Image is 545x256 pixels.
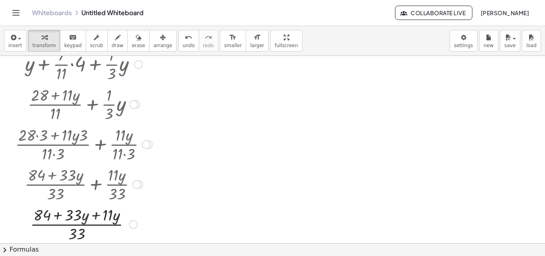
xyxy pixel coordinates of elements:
[484,43,494,48] span: new
[500,30,520,52] button: save
[474,6,535,20] button: [PERSON_NAME]
[395,6,472,20] button: Collaborate Live
[112,43,124,48] span: draw
[183,43,195,48] span: undo
[154,43,172,48] span: arrange
[220,30,246,52] button: format_sizesmaller
[402,9,466,16] span: Collaborate Live
[132,43,145,48] span: erase
[454,43,473,48] span: settings
[10,6,22,19] button: Toggle navigation
[526,43,537,48] span: load
[450,30,478,52] button: settings
[32,9,72,17] a: Whiteboards
[28,30,60,52] button: transform
[86,30,108,52] button: scrub
[149,30,177,52] button: arrange
[107,30,128,52] button: draw
[205,33,212,42] i: redo
[32,43,56,48] span: transform
[69,33,77,42] i: keyboard
[4,30,26,52] button: insert
[60,30,86,52] button: keyboardkeypad
[246,30,269,52] button: format_sizelarger
[224,43,242,48] span: smaller
[90,43,103,48] span: scrub
[229,33,237,42] i: format_size
[270,30,302,52] button: fullscreen
[185,33,192,42] i: undo
[127,30,149,52] button: erase
[522,30,541,52] button: load
[479,30,498,52] button: new
[250,43,264,48] span: larger
[203,43,214,48] span: redo
[199,30,218,52] button: redoredo
[274,43,298,48] span: fullscreen
[8,43,22,48] span: insert
[64,43,82,48] span: keypad
[504,43,515,48] span: save
[253,33,261,42] i: format_size
[178,30,199,52] button: undoundo
[480,9,529,16] span: [PERSON_NAME]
